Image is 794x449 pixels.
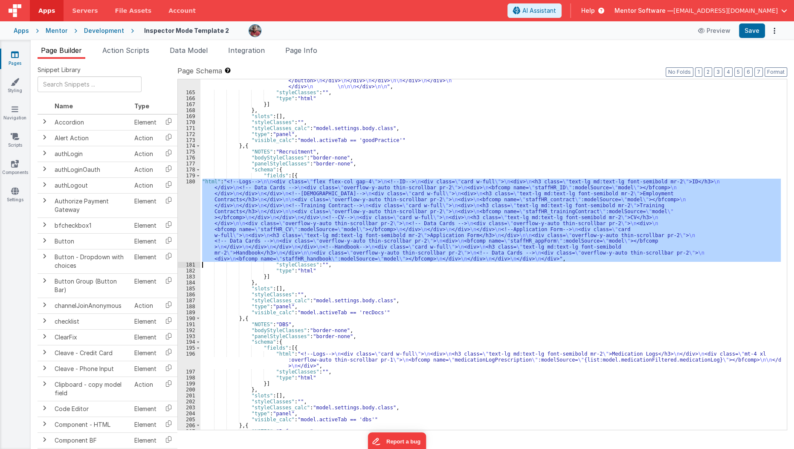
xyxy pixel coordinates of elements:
[51,329,131,345] td: ClearFix
[178,411,200,417] div: 204
[134,102,149,110] span: Type
[522,6,556,15] span: AI Assistant
[177,66,222,76] span: Page Schema
[51,401,131,417] td: Code Editor
[178,143,200,149] div: 174
[178,345,200,351] div: 195
[178,173,200,179] div: 179
[178,90,200,96] div: 165
[41,46,82,55] span: Page Builder
[131,249,160,273] td: Element
[131,313,160,329] td: Element
[131,273,160,298] td: Element
[178,429,200,435] div: 207
[178,375,200,381] div: 198
[51,377,131,401] td: Clipboard - copy model field
[38,6,55,15] span: Apps
[178,119,200,125] div: 170
[51,193,131,217] td: Authorize Payment Gateway
[131,401,160,417] td: Element
[228,46,265,55] span: Integration
[51,298,131,313] td: channelJoinAnonymous
[178,333,200,339] div: 193
[131,377,160,401] td: Action
[178,101,200,107] div: 167
[55,102,73,110] span: Name
[178,131,200,137] div: 172
[178,393,200,399] div: 201
[754,67,763,77] button: 7
[131,162,160,177] td: Action
[178,369,200,375] div: 197
[178,399,200,405] div: 202
[51,313,131,329] td: checklist
[84,26,124,35] div: Development
[285,46,317,55] span: Page Info
[38,66,81,74] span: Snippet Library
[734,67,742,77] button: 5
[131,345,160,361] td: Element
[249,25,261,37] img: eba322066dbaa00baf42793ca2fab581
[51,273,131,298] td: Button Group (Button Bar)
[170,46,208,55] span: Data Model
[51,130,131,146] td: Alert Action
[14,26,29,35] div: Apps
[768,25,780,37] button: Options
[178,304,200,310] div: 188
[724,67,733,77] button: 4
[131,432,160,448] td: Element
[178,286,200,292] div: 185
[131,177,160,193] td: Action
[131,329,160,345] td: Element
[178,292,200,298] div: 186
[51,217,131,233] td: bfcheckbox1
[51,361,131,377] td: Cleave - Phone Input
[178,167,200,173] div: 178
[693,24,736,38] button: Preview
[115,6,152,15] span: File Assets
[178,179,200,262] div: 180
[178,417,200,423] div: 205
[178,113,200,119] div: 169
[673,6,778,15] span: [EMAIL_ADDRESS][DOMAIN_NAME]
[178,149,200,155] div: 175
[51,417,131,432] td: Component - HTML
[178,381,200,387] div: 199
[131,146,160,162] td: Action
[178,96,200,101] div: 166
[72,6,98,15] span: Servers
[51,114,131,130] td: Accordion
[765,67,787,77] button: Format
[131,217,160,233] td: Element
[51,345,131,361] td: Cleave - Credit Card
[131,193,160,217] td: Element
[178,268,200,274] div: 182
[581,6,595,15] span: Help
[102,46,149,55] span: Action Scripts
[131,361,160,377] td: Element
[178,137,200,143] div: 173
[51,162,131,177] td: authLoginOauth
[178,298,200,304] div: 187
[178,405,200,411] div: 203
[46,26,67,35] div: Mentor
[38,76,142,92] input: Search Snippets ...
[178,322,200,327] div: 191
[51,432,131,448] td: Component BF
[178,327,200,333] div: 192
[178,274,200,280] div: 183
[178,125,200,131] div: 171
[131,114,160,130] td: Element
[178,387,200,393] div: 200
[131,298,160,313] td: Action
[666,67,693,77] button: No Folds
[178,423,200,429] div: 206
[178,310,200,316] div: 189
[178,339,200,345] div: 194
[739,23,765,38] button: Save
[744,67,753,77] button: 6
[704,67,712,77] button: 2
[131,417,160,432] td: Element
[51,146,131,162] td: authLogin
[614,6,673,15] span: Mentor Software —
